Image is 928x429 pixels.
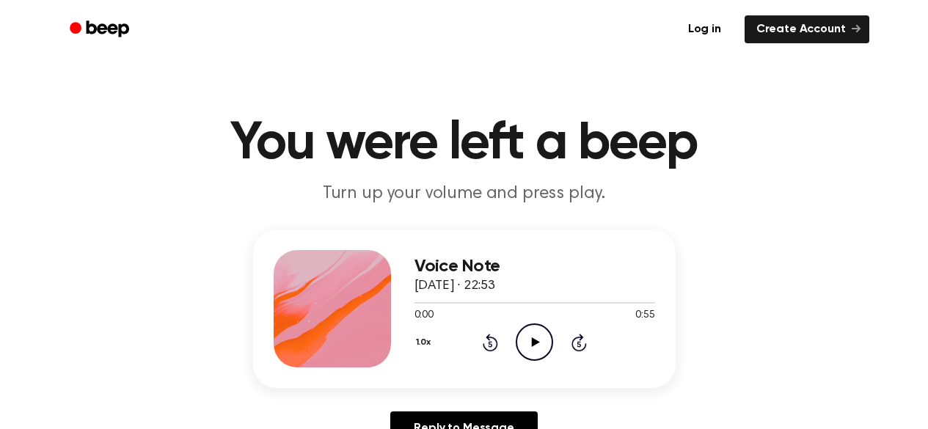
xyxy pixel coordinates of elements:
[89,117,840,170] h1: You were left a beep
[635,308,654,323] span: 0:55
[673,12,736,46] a: Log in
[745,15,869,43] a: Create Account
[414,330,436,355] button: 1.0x
[414,308,434,323] span: 0:00
[183,182,746,206] p: Turn up your volume and press play.
[414,257,655,276] h3: Voice Note
[414,279,495,293] span: [DATE] · 22:53
[59,15,142,44] a: Beep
